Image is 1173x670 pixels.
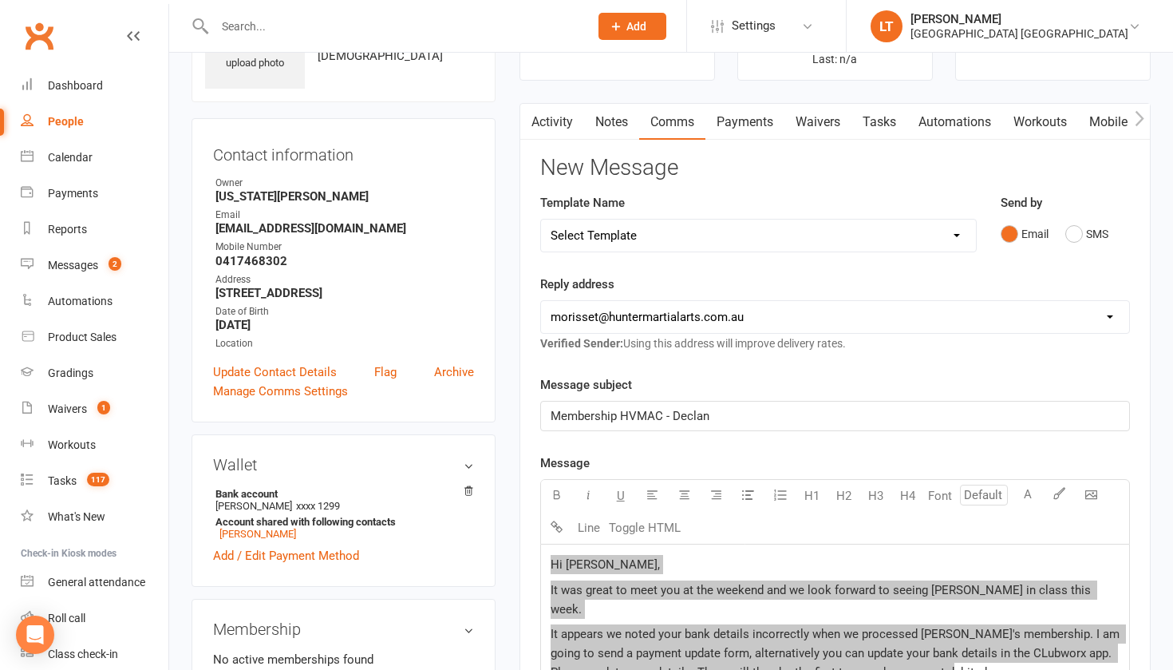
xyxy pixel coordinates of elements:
button: H3 [860,480,892,512]
div: Location [215,336,474,351]
label: Reply address [540,275,614,294]
span: Membership HVMAC - Declan [551,409,709,423]
button: U [605,480,637,512]
a: Automations [907,104,1002,141]
h3: Wallet [213,456,474,474]
span: Add [626,20,646,33]
span: [DEMOGRAPHIC_DATA] [318,49,443,63]
a: Workouts [1002,104,1078,141]
div: Class check-in [48,648,118,660]
h3: New Message [540,156,1130,180]
div: LT [871,10,902,42]
a: [PERSON_NAME] [219,528,296,540]
span: 1 [97,401,110,414]
a: Messages 2 [21,248,168,283]
a: Archive [434,363,474,382]
div: Product Sales [48,331,117,343]
span: U [617,489,625,503]
a: Roll call [21,601,168,636]
strong: 0417468302 [215,254,474,268]
a: What's New [21,499,168,535]
span: 2 [109,257,121,271]
button: Add [598,13,666,40]
a: Payments [705,104,784,141]
button: Email [1001,219,1049,249]
div: Email [215,208,474,223]
div: Address [215,272,474,287]
strong: Account shared with following contacts [215,516,466,528]
strong: [US_STATE][PERSON_NAME] [215,189,474,204]
strong: [DATE] [215,318,474,332]
a: Product Sales [21,319,168,355]
a: Reports [21,212,168,248]
a: Dashboard [21,68,168,104]
button: H1 [796,480,828,512]
div: Mobile Number [215,240,474,255]
a: Waivers 1 [21,391,168,427]
a: Automations [21,283,168,319]
div: Messages [48,259,98,272]
div: Owner [215,176,474,191]
div: People [48,115,84,128]
a: Workouts [21,427,168,463]
p: No active memberships found [213,650,474,669]
a: General attendance kiosk mode [21,565,168,601]
a: Flag [374,363,397,382]
div: Gradings [48,367,93,379]
div: What's New [48,510,105,523]
div: Automations [48,295,113,307]
div: Waivers [48,402,87,415]
span: It was great to meet you at the weekend and we look forward to seeing [PERSON_NAME] in class this... [551,583,1094,616]
a: Calendar [21,140,168,176]
div: Date of Birth [215,304,474,319]
a: Mobile App [1078,104,1164,141]
div: Open Intercom Messenger [16,616,54,654]
h3: Contact information [213,140,474,164]
h3: Membership [213,620,474,638]
a: Payments [21,176,168,212]
a: Comms [639,104,705,141]
div: General attendance [48,576,145,589]
input: Search... [210,15,578,38]
button: H4 [892,480,924,512]
label: Message subject [540,375,632,394]
a: Notes [584,104,639,141]
div: Dashboard [48,79,103,92]
button: SMS [1065,219,1108,249]
div: Roll call [48,612,85,624]
label: Send by [1001,193,1042,212]
a: Tasks 117 [21,463,168,499]
button: Toggle HTML [605,512,685,544]
input: Default [960,485,1008,505]
button: Font [924,480,956,512]
button: A [1012,480,1044,512]
button: Line [573,512,605,544]
a: Update Contact Details [213,363,337,382]
strong: Verified Sender: [540,337,623,350]
strong: [STREET_ADDRESS] [215,286,474,300]
a: Waivers [784,104,851,141]
a: People [21,104,168,140]
span: 117 [87,473,109,486]
label: Message [540,454,590,473]
strong: Bank account [215,488,466,500]
span: Using this address will improve delivery rates. [540,337,846,350]
div: Reports [48,223,87,236]
button: H2 [828,480,860,512]
li: [PERSON_NAME] [213,486,474,542]
a: Clubworx [19,16,59,56]
span: Hi [PERSON_NAME], [551,557,660,572]
a: Add / Edit Payment Method [213,546,359,565]
a: Tasks [851,104,907,141]
div: [GEOGRAPHIC_DATA] [GEOGRAPHIC_DATA] [910,26,1128,41]
a: Gradings [21,355,168,391]
label: Template Name [540,193,625,212]
div: Calendar [48,151,93,164]
div: Workouts [48,438,96,451]
div: Tasks [48,474,77,487]
div: Payments [48,187,98,200]
a: Activity [520,104,584,141]
span: Settings [732,8,776,44]
a: Manage Comms Settings [213,382,348,401]
span: xxxx 1299 [296,500,340,512]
